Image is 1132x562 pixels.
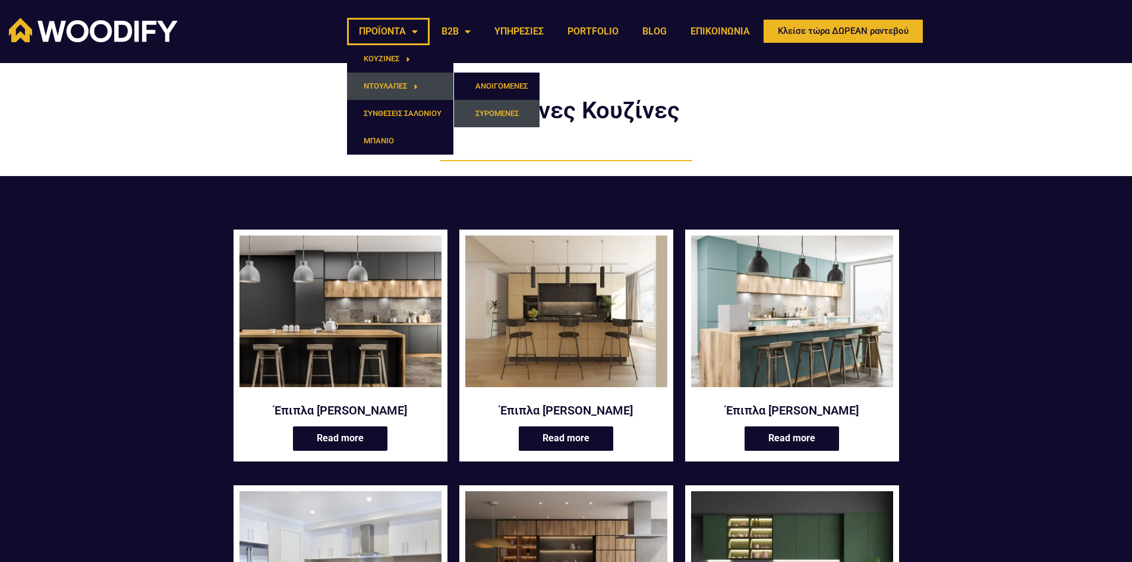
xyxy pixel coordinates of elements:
a: Έπιπλα [PERSON_NAME] [465,403,667,418]
img: Woodify [9,18,178,42]
a: Read more about “Έπιπλα κουζίνας Anakena” [293,426,387,451]
a: Κλείσε τώρα ΔΩΡΕΑΝ ραντεβού [762,18,925,45]
a: ΕΠΙΚΟΙΝΩΝΙΑ [679,18,762,45]
a: Έπιπλα [PERSON_NAME] [691,403,893,418]
a: ΥΠΗΡΕΣΙΕΣ [483,18,556,45]
ul: ΠΡΟΪΟΝΤΑ [347,45,453,155]
h2: Μοντέρνες Κουζίνες [424,99,709,123]
a: ΜΠΑΝΙΟ [347,127,453,155]
a: ΠΡΟΪΟΝΤΑ [347,18,430,45]
a: Arashi κουζίνα [465,236,667,395]
a: B2B [430,18,483,45]
span: Κλείσε τώρα ΔΩΡΕΑΝ ραντεβού [778,27,909,36]
ul: ΝΤΟΥΛΑΠΕΣ [454,73,540,127]
a: CUSTOM-ΕΠΙΠΛΑ-ΚΟΥΖΙΝΑΣ-BEIBU-ΣΕ-ΠΡΑΣΙΝΟ-ΧΡΩΜΑ-ΜΕ-ΞΥΛΟ [691,236,893,395]
a: ΣΥΝΘΕΣΕΙΣ ΣΑΛΟΝΙΟΥ [347,100,453,127]
a: Anakena κουζίνα [239,236,442,395]
a: ΣΥΡΟΜΕΝΕΣ [454,100,540,127]
a: Έπιπλα [PERSON_NAME] [239,403,442,418]
a: BLOG [630,18,679,45]
a: Read more about “Έπιπλα κουζίνας Arashi” [519,426,613,451]
a: Read more about “Έπιπλα κουζίνας Beibu” [745,426,839,451]
a: ΝΤΟΥΛΑΠΕΣ [347,73,453,100]
a: ΚΟΥΖΙΝΕΣ [347,45,453,73]
a: PORTFOLIO [556,18,630,45]
nav: Menu [347,18,762,45]
a: ΑΝΟΙΓΟΜΕΝΕΣ [454,73,540,100]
